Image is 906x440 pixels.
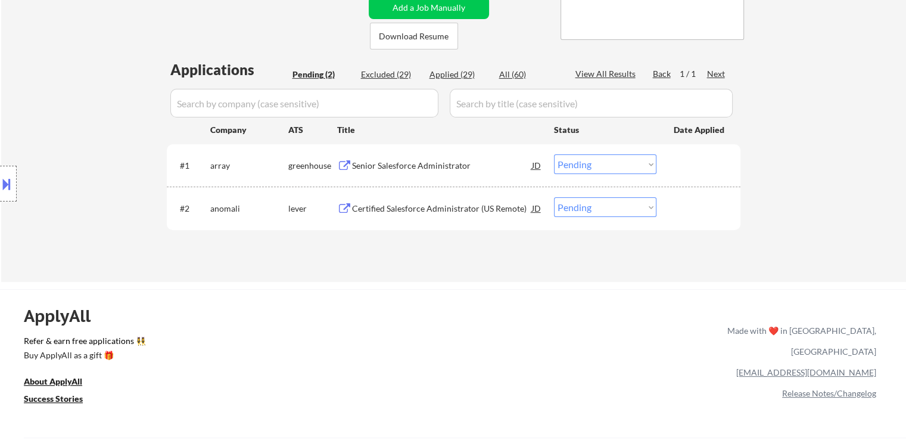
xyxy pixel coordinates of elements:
[450,89,733,117] input: Search by title (case sensitive)
[723,320,876,362] div: Made with ❤️ in [GEOGRAPHIC_DATA], [GEOGRAPHIC_DATA]
[210,160,288,172] div: array
[575,68,639,80] div: View All Results
[24,376,99,391] a: About ApplyAll
[352,203,532,215] div: Certified Salesforce Administrator (US Remote)
[24,376,82,386] u: About ApplyAll
[288,124,337,136] div: ATS
[531,197,543,219] div: JD
[370,23,458,49] button: Download Resume
[24,306,104,326] div: ApplyAll
[653,68,672,80] div: Back
[210,203,288,215] div: anomali
[24,337,478,349] a: Refer & earn free applications 👯‍♀️
[499,69,559,80] div: All (60)
[782,388,876,398] a: Release Notes/Changelog
[361,69,421,80] div: Excluded (29)
[210,124,288,136] div: Company
[429,69,489,80] div: Applied (29)
[674,124,726,136] div: Date Applied
[352,160,532,172] div: Senior Salesforce Administrator
[531,154,543,176] div: JD
[707,68,726,80] div: Next
[292,69,352,80] div: Pending (2)
[24,393,99,408] a: Success Stories
[170,89,438,117] input: Search by company (case sensitive)
[680,68,707,80] div: 1 / 1
[554,119,656,140] div: Status
[736,367,876,377] a: [EMAIL_ADDRESS][DOMAIN_NAME]
[24,393,83,404] u: Success Stories
[24,351,143,360] div: Buy ApplyAll as a gift 🎁
[170,63,288,77] div: Applications
[288,203,337,215] div: lever
[24,349,143,364] a: Buy ApplyAll as a gift 🎁
[337,124,543,136] div: Title
[288,160,337,172] div: greenhouse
